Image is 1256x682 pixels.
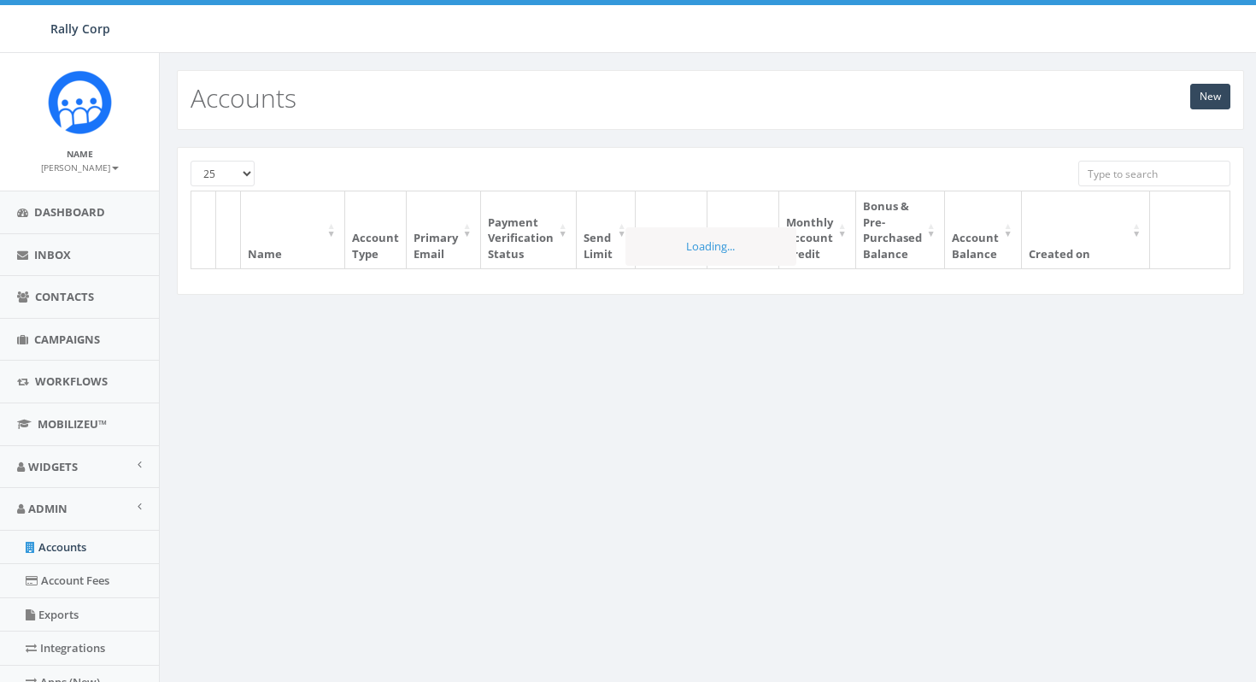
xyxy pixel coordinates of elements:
th: Payment Verification Status [481,191,577,268]
th: Send Limit [577,191,636,268]
h2: Accounts [191,84,296,112]
th: SMS/MMS Outbound [636,191,707,268]
th: Created on [1022,191,1151,268]
span: Inbox [34,247,71,262]
th: Name [241,191,345,268]
th: Monthly Account Credit [779,191,856,268]
th: Account Balance [945,191,1022,268]
span: Workflows [35,373,108,389]
th: Account Type [345,191,407,268]
img: Icon_1.png [48,70,112,134]
span: Widgets [28,459,78,474]
small: [PERSON_NAME] [41,162,119,173]
th: Primary Email [407,191,481,268]
small: Name [67,148,93,160]
span: Campaigns [34,332,100,347]
span: Contacts [35,289,94,304]
span: Dashboard [34,204,105,220]
span: MobilizeU™ [38,416,107,432]
th: Bonus & Pre-Purchased Balance [856,191,945,268]
a: New [1190,84,1230,109]
div: Loading... [625,227,796,266]
span: Admin [28,501,67,516]
th: RVM Outbound [707,191,779,268]
span: Rally Corp [50,21,110,37]
a: [PERSON_NAME] [41,159,119,174]
input: Type to search [1078,161,1230,186]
